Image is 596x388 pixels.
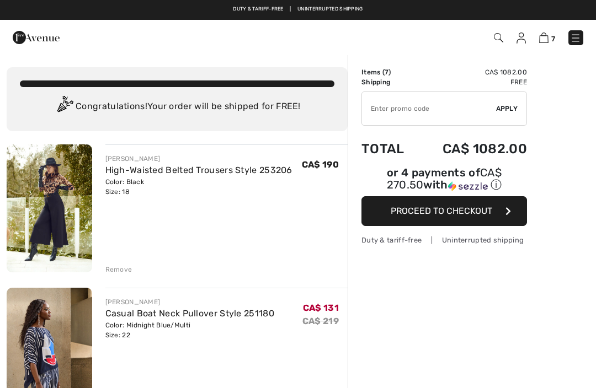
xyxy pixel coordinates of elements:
span: CA$ 131 [303,303,339,313]
input: Promo code [362,92,496,125]
td: Shipping [361,77,417,87]
button: Proceed to Checkout [361,196,527,226]
span: CA$ 190 [302,159,339,170]
img: My Info [517,33,526,44]
td: CA$ 1082.00 [417,67,527,77]
td: Total [361,130,417,168]
div: Congratulations! Your order will be shipped for FREE! [20,96,334,118]
span: 7 [551,35,555,43]
img: Sezzle [448,181,488,191]
div: Remove [105,265,132,274]
img: Congratulation2.svg [54,96,76,118]
td: CA$ 1082.00 [417,130,527,168]
span: Apply [496,104,518,114]
span: 7 [385,68,389,76]
td: Free [417,77,527,87]
div: Color: Midnight Blue/Multi Size: 22 [105,320,274,340]
span: Proceed to Checkout [391,206,492,216]
s: CA$ 219 [302,316,339,326]
div: or 4 payments of with [361,168,527,192]
a: High-Waisted Belted Trousers Style 253206 [105,165,292,175]
img: 1ère Avenue [13,26,60,48]
div: [PERSON_NAME] [105,297,274,307]
div: [PERSON_NAME] [105,154,292,164]
img: High-Waisted Belted Trousers Style 253206 [7,144,92,272]
div: or 4 payments ofCA$ 270.50withSezzle Click to learn more about Sezzle [361,168,527,196]
a: Casual Boat Neck Pullover Style 251180 [105,308,274,319]
img: Search [494,33,503,42]
a: 7 [539,31,555,44]
img: Menu [570,33,581,44]
img: Shopping Bag [539,33,549,43]
div: Duty & tariff-free | Uninterrupted shipping [361,235,527,245]
td: Items ( ) [361,67,417,77]
a: 1ère Avenue [13,31,60,42]
span: CA$ 270.50 [387,166,502,191]
div: Color: Black Size: 18 [105,177,292,197]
